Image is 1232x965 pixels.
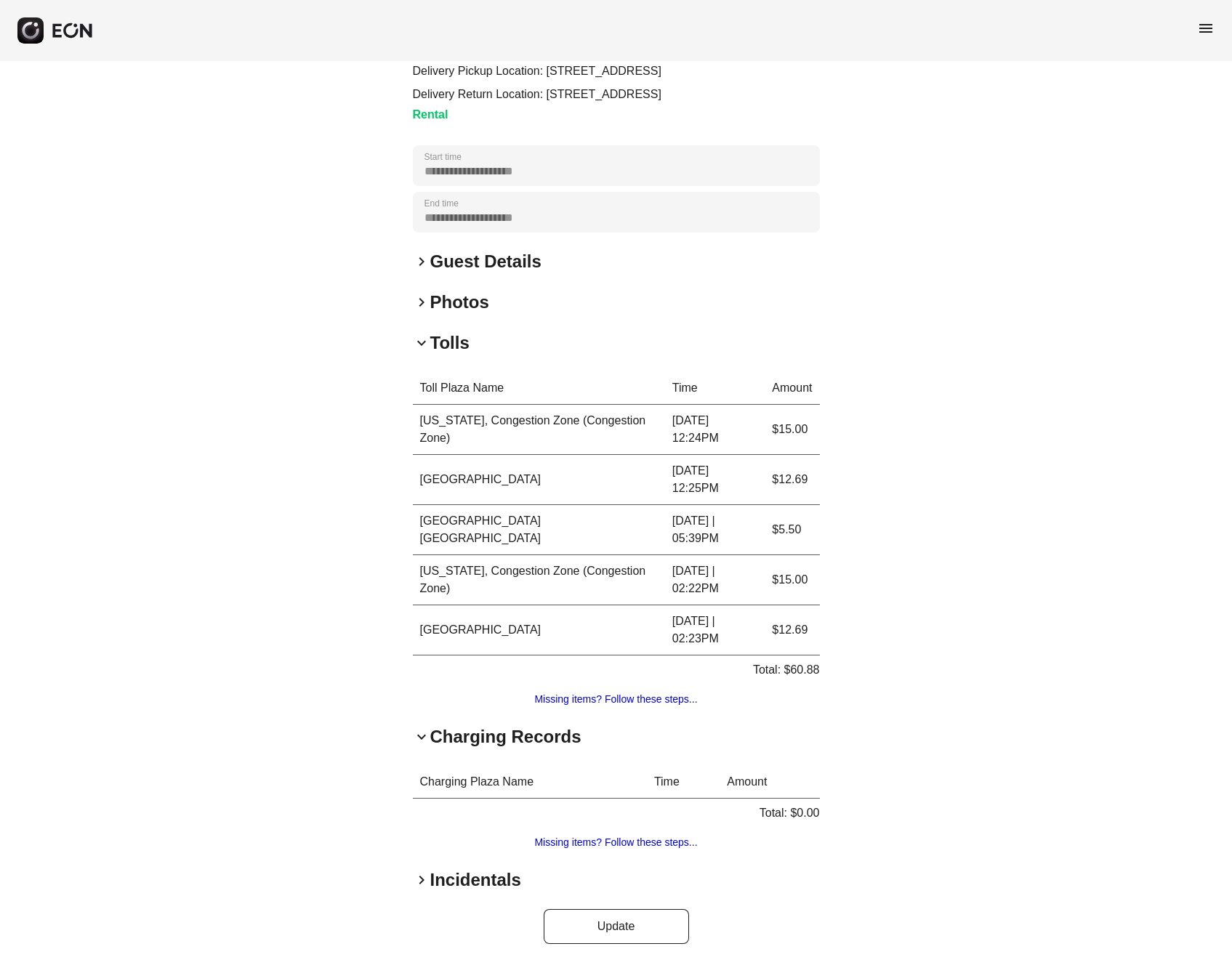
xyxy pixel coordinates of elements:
[413,253,430,270] span: keyboard_arrow_right
[413,294,430,311] span: keyboard_arrow_right
[430,291,489,314] h2: Photos
[413,106,661,124] h3: Rental
[413,605,665,655] td: [GEOGRAPHIC_DATA]
[765,455,819,505] td: $12.69
[665,505,765,555] td: [DATE] | 05:39PM
[1197,20,1215,37] span: menu
[413,555,665,605] td: [US_STATE], Congestion Zone (Congestion Zone)
[665,555,765,605] td: [DATE] | 02:22PM
[413,334,430,352] span: keyboard_arrow_down
[765,505,819,555] td: $5.50
[760,804,820,822] p: Total: $0.00
[665,405,765,455] td: [DATE] 12:24PM
[430,331,470,355] h2: Tolls
[544,909,689,944] button: Update
[430,250,541,273] h2: Guest Details
[753,661,820,679] p: Total: $60.88
[665,455,765,505] td: [DATE] 12:25PM
[413,455,665,505] td: [GEOGRAPHIC_DATA]
[647,766,720,799] th: Time
[765,372,819,405] th: Amount
[720,766,819,799] th: Amount
[534,836,697,848] a: Missing items? Follow these steps...
[765,605,819,655] td: $12.69
[765,555,819,605] td: $15.00
[430,868,521,892] h2: Incidentals
[665,605,765,655] td: [DATE] | 02:23PM
[534,693,697,705] a: Missing items? Follow these steps...
[413,405,665,455] td: [US_STATE], Congestion Zone (Congestion Zone)
[765,405,819,455] td: $15.00
[413,871,430,889] span: keyboard_arrow_right
[665,372,765,405] th: Time
[413,86,661,103] p: Delivery Return Location: [STREET_ADDRESS]
[413,62,661,80] p: Delivery Pickup Location: [STREET_ADDRESS]
[413,766,647,799] th: Charging Plaza Name
[413,728,430,746] span: keyboard_arrow_down
[413,372,665,405] th: Toll Plaza Name
[413,505,665,555] td: [GEOGRAPHIC_DATA] [GEOGRAPHIC_DATA]
[430,725,581,748] h2: Charging Records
